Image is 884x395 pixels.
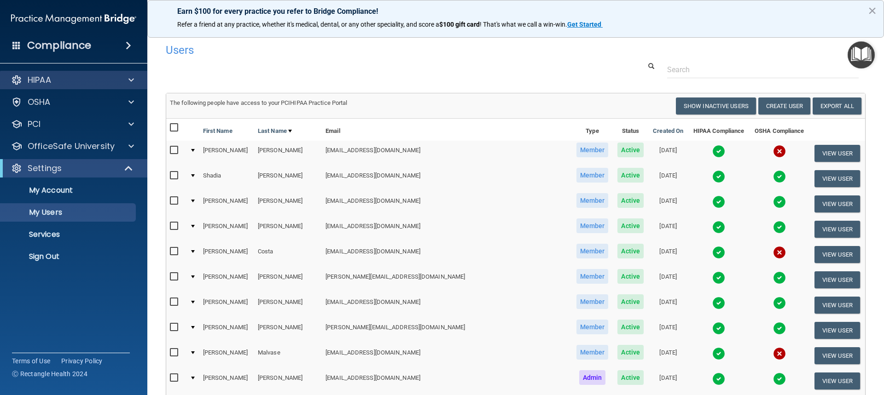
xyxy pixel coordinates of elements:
td: [EMAIL_ADDRESS][DOMAIN_NAME] [322,343,571,368]
strong: $100 gift card [439,21,480,28]
span: Active [617,345,644,360]
img: tick.e7d51cea.svg [712,221,725,234]
td: [PERSON_NAME] [199,191,254,217]
span: Active [617,294,644,309]
img: PMB logo [11,10,136,28]
button: View User [814,221,860,238]
td: [PERSON_NAME] [254,217,322,242]
span: Refer a friend at any practice, whether it's medical, dental, or any other speciality, and score a [177,21,439,28]
img: cross.ca9f0e7f.svg [773,347,786,360]
button: View User [814,145,860,162]
button: Create User [758,97,810,114]
img: tick.e7d51cea.svg [773,372,786,385]
span: Active [617,193,644,208]
p: Services [6,230,132,239]
p: OfficeSafe University [28,141,115,152]
img: tick.e7d51cea.svg [712,347,725,360]
td: [PERSON_NAME] [199,318,254,343]
td: [DATE] [648,368,688,394]
span: Admin [579,370,606,385]
span: Member [576,269,609,284]
th: HIPAA Compliance [688,119,749,141]
td: [PERSON_NAME] [254,191,322,217]
a: Privacy Policy [61,356,103,366]
span: Active [617,218,644,233]
button: View User [814,170,860,187]
span: Member [576,193,609,208]
h4: Users [166,44,568,56]
p: Earn $100 for every practice you refer to Bridge Compliance! [177,7,854,16]
p: My Account [6,186,132,195]
img: tick.e7d51cea.svg [712,246,725,259]
a: OfficeSafe University [11,141,134,152]
td: [EMAIL_ADDRESS][DOMAIN_NAME] [322,242,571,267]
button: View User [814,322,860,339]
p: HIPAA [28,74,51,86]
a: Get Started [567,21,603,28]
img: tick.e7d51cea.svg [773,221,786,234]
td: [PERSON_NAME] [254,141,322,166]
a: Export All [813,97,861,114]
td: [DATE] [648,343,688,368]
p: Settings [28,163,62,174]
th: Type [571,119,613,141]
span: Active [617,320,644,334]
td: [PERSON_NAME] [254,292,322,318]
img: tick.e7d51cea.svg [712,297,725,309]
a: Last Name [258,126,292,137]
td: [EMAIL_ADDRESS][DOMAIN_NAME] [322,166,571,191]
img: tick.e7d51cea.svg [712,145,725,158]
td: [PERSON_NAME] [254,318,322,343]
td: [DATE] [648,217,688,242]
span: Member [576,218,609,233]
span: ! That's what we call a win-win. [480,21,567,28]
a: Settings [11,163,134,174]
th: Status [613,119,648,141]
td: [PERSON_NAME][EMAIL_ADDRESS][DOMAIN_NAME] [322,318,571,343]
span: Member [576,143,609,157]
span: Member [576,244,609,258]
span: Member [576,345,609,360]
td: [PERSON_NAME] [199,368,254,394]
strong: Get Started [567,21,601,28]
td: [PERSON_NAME] [199,217,254,242]
td: [PERSON_NAME] [199,343,254,368]
img: tick.e7d51cea.svg [712,195,725,208]
button: Close [868,3,877,18]
td: [EMAIL_ADDRESS][DOMAIN_NAME] [322,368,571,394]
td: [PERSON_NAME] [199,292,254,318]
img: tick.e7d51cea.svg [773,271,786,284]
a: PCI [11,119,134,130]
span: Ⓒ Rectangle Health 2024 [12,369,87,378]
span: Member [576,168,609,183]
td: [EMAIL_ADDRESS][DOMAIN_NAME] [322,292,571,318]
span: Member [576,294,609,309]
td: [EMAIL_ADDRESS][DOMAIN_NAME] [322,191,571,217]
p: Sign Out [6,252,132,261]
button: View User [814,271,860,288]
span: Active [617,370,644,385]
th: Email [322,119,571,141]
td: [DATE] [648,318,688,343]
td: [PERSON_NAME] [254,267,322,292]
td: [EMAIL_ADDRESS][DOMAIN_NAME] [322,217,571,242]
input: Search [667,61,859,78]
img: tick.e7d51cea.svg [712,322,725,335]
img: cross.ca9f0e7f.svg [773,145,786,158]
td: [PERSON_NAME] [254,368,322,394]
td: [DATE] [648,166,688,191]
td: [DATE] [648,141,688,166]
span: Active [617,168,644,183]
td: Shadia [199,166,254,191]
td: [PERSON_NAME] [199,267,254,292]
button: View User [814,372,860,389]
img: tick.e7d51cea.svg [712,271,725,284]
td: [PERSON_NAME][EMAIL_ADDRESS][DOMAIN_NAME] [322,267,571,292]
p: PCI [28,119,41,130]
img: tick.e7d51cea.svg [773,170,786,183]
td: [DATE] [648,242,688,267]
span: Active [617,244,644,258]
a: Terms of Use [12,356,50,366]
button: View User [814,347,860,364]
th: OSHA Compliance [750,119,809,141]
